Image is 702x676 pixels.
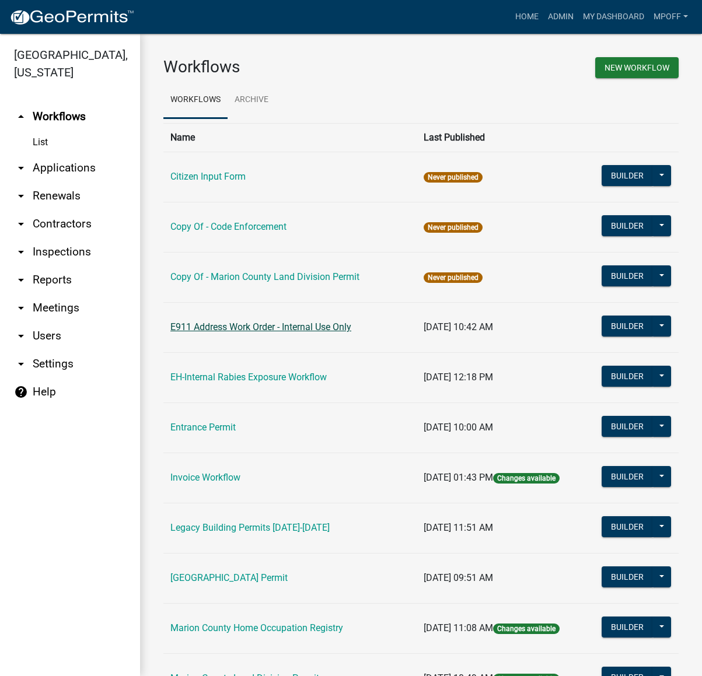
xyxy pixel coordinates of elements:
[578,6,649,28] a: My Dashboard
[228,82,275,119] a: Archive
[602,516,653,537] button: Builder
[602,466,653,487] button: Builder
[14,110,28,124] i: arrow_drop_up
[424,321,493,332] span: [DATE] 10:42 AM
[14,385,28,399] i: help
[424,372,493,383] span: [DATE] 12:18 PM
[649,6,693,28] a: mpoff
[602,215,653,236] button: Builder
[163,57,413,77] h3: Workflows
[170,522,330,533] a: Legacy Building Permits [DATE]-[DATE]
[14,189,28,203] i: arrow_drop_down
[424,572,493,583] span: [DATE] 09:51 AM
[493,473,560,484] span: Changes available
[170,422,236,433] a: Entrance Permit
[163,82,228,119] a: Workflows
[14,245,28,259] i: arrow_drop_down
[602,566,653,587] button: Builder
[602,265,653,286] button: Builder
[14,217,28,231] i: arrow_drop_down
[14,273,28,287] i: arrow_drop_down
[424,472,493,483] span: [DATE] 01:43 PM
[602,416,653,437] button: Builder
[595,57,679,78] button: New Workflow
[424,172,483,183] span: Never published
[14,329,28,343] i: arrow_drop_down
[602,617,653,638] button: Builder
[170,271,359,282] a: Copy Of - Marion County Land Division Permit
[14,357,28,371] i: arrow_drop_down
[511,6,543,28] a: Home
[424,522,493,533] span: [DATE] 11:51 AM
[163,123,417,152] th: Name
[170,372,327,383] a: EH-Internal Rabies Exposure Workflow
[14,161,28,175] i: arrow_drop_down
[170,221,287,232] a: Copy Of - Code Enforcement
[543,6,578,28] a: Admin
[424,272,483,283] span: Never published
[170,622,343,633] a: Marion County Home Occupation Registry
[602,366,653,387] button: Builder
[170,572,288,583] a: [GEOGRAPHIC_DATA] Permit
[14,301,28,315] i: arrow_drop_down
[170,321,351,332] a: E911 Address Work Order - Internal Use Only
[602,316,653,337] button: Builder
[493,624,560,634] span: Changes available
[602,165,653,186] button: Builder
[417,123,584,152] th: Last Published
[424,622,493,633] span: [DATE] 11:08 AM
[170,472,240,483] a: Invoice Workflow
[424,222,483,233] span: Never published
[170,171,246,182] a: Citizen Input Form
[424,422,493,433] span: [DATE] 10:00 AM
